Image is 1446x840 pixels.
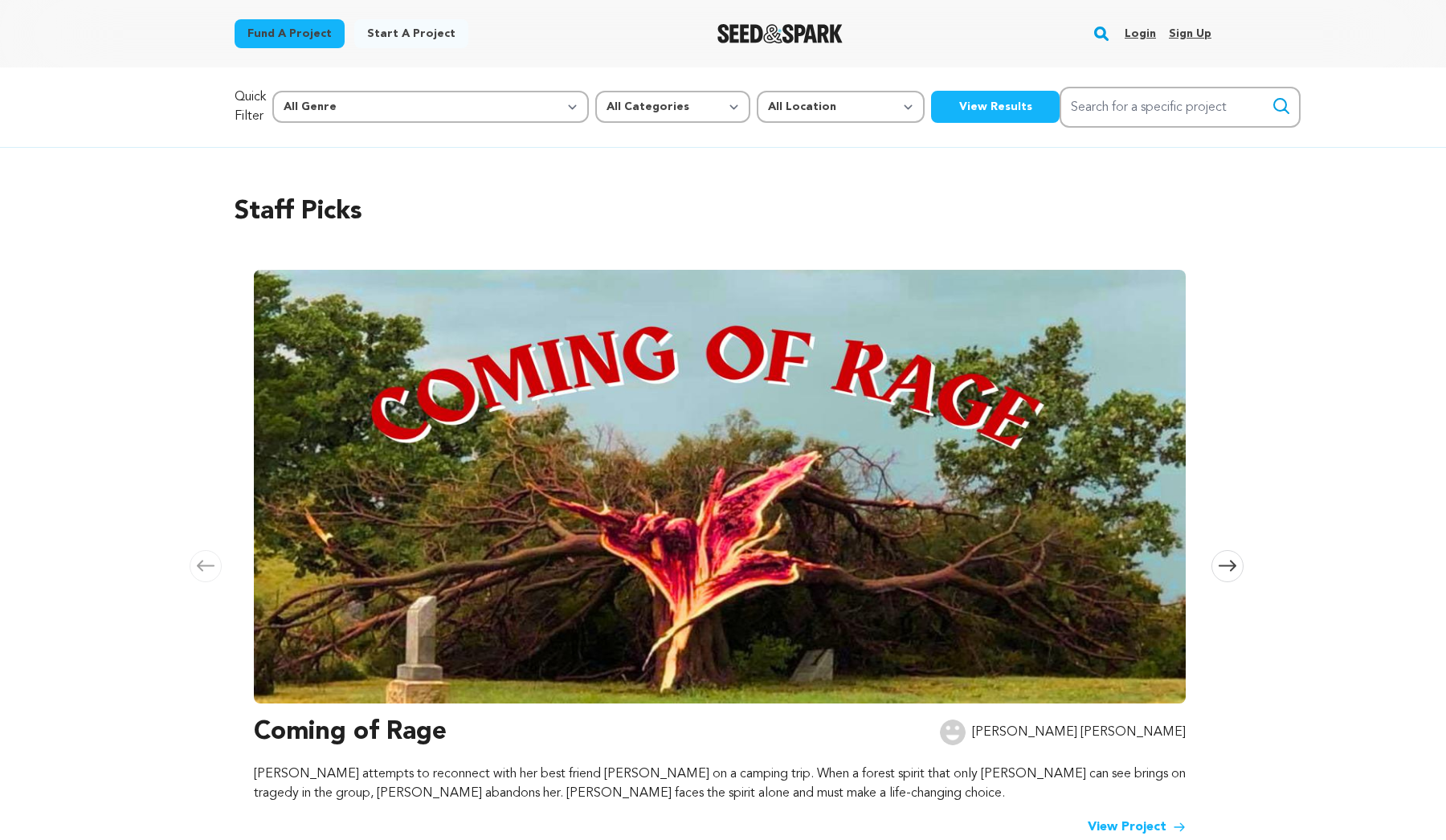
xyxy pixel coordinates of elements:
input: Search for a specific project [1060,87,1301,128]
img: Seed&Spark Logo Dark Mode [717,24,843,43]
h2: Staff Picks [235,193,1211,231]
p: Quick Filter [235,88,266,126]
p: [PERSON_NAME] attempts to reconnect with her best friend [PERSON_NAME] on a camping trip. When a ... [254,765,1186,803]
img: user.png [940,720,966,745]
p: [PERSON_NAME] [PERSON_NAME] [972,723,1186,742]
a: Login [1125,21,1156,47]
h3: Coming of Rage [254,713,447,752]
img: Coming of Rage image [254,270,1186,703]
a: Sign up [1169,21,1211,47]
a: Fund a project [235,19,345,48]
a: Seed&Spark Homepage [717,24,843,43]
a: View Project [1088,818,1186,837]
button: View Results [931,91,1060,123]
a: Start a project [354,19,468,48]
